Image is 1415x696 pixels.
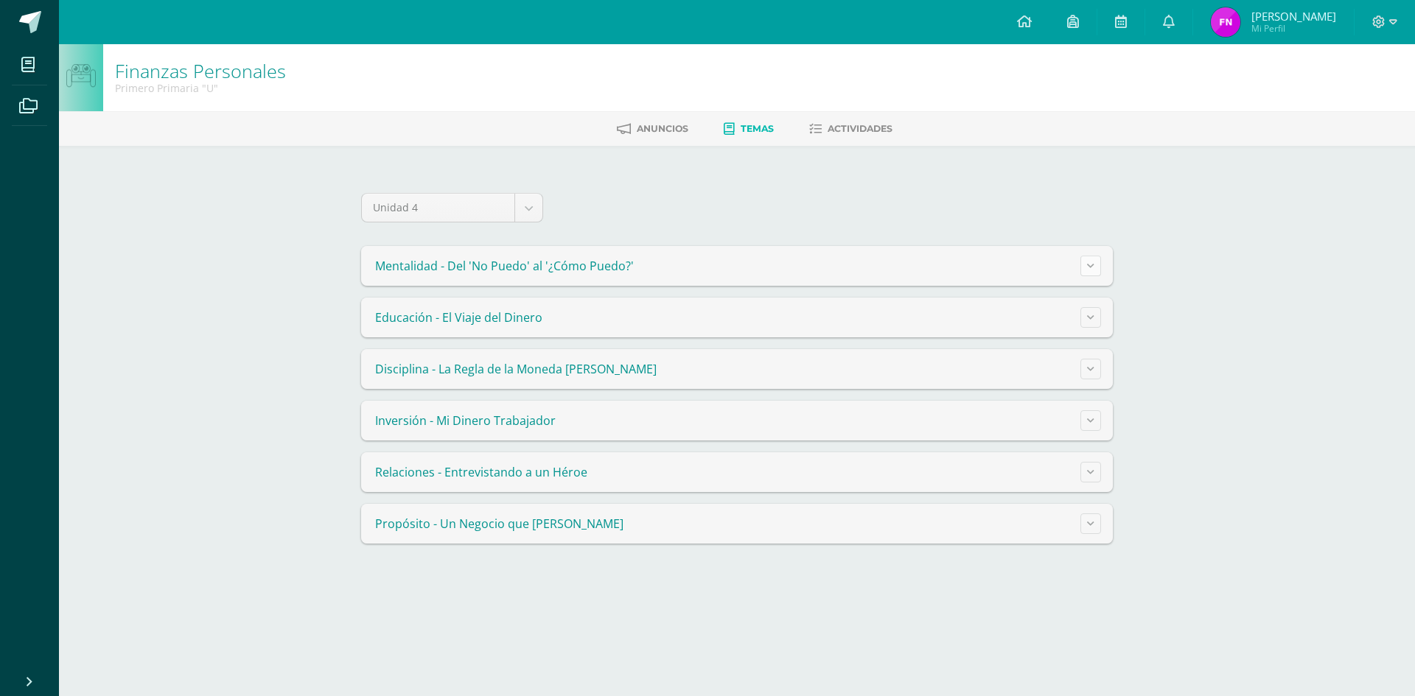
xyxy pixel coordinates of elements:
[637,123,688,134] span: Anuncios
[115,81,286,95] div: Primero Primaria 'U'
[1251,22,1336,35] span: Mi Perfil
[1211,7,1240,37] img: 4b914206d56e27c13b343e4d315c9ba0.png
[375,361,657,377] span: Disciplina - La Regla de la Moneda [PERSON_NAME]
[361,401,1113,440] summary: Inversión - Mi Dinero Trabajador
[1251,9,1336,24] span: [PERSON_NAME]
[373,194,503,222] span: Unidad 4
[361,504,1113,544] summary: Propósito - Un Negocio que [PERSON_NAME]
[361,452,1113,492] summary: Relaciones - Entrevistando a un Héroe
[115,58,286,83] a: Finanzas Personales
[617,117,688,141] a: Anuncios
[828,123,892,134] span: Actividades
[375,412,556,429] span: Inversión - Mi Dinero Trabajador
[375,464,587,480] span: Relaciones - Entrevistando a un Héroe
[361,298,1113,337] summary: Educación - El Viaje del Dinero
[361,349,1113,389] summary: Disciplina - La Regla de la Moneda [PERSON_NAME]
[809,117,892,141] a: Actividades
[375,516,623,532] span: Propósito - Un Negocio que [PERSON_NAME]
[66,64,95,88] img: bot1.png
[724,117,774,141] a: Temas
[361,246,1113,286] summary: Mentalidad - Del 'No Puedo' al '¿Cómo Puedo?'
[741,123,774,134] span: Temas
[115,60,286,81] h1: Finanzas Personales
[362,194,542,222] a: Unidad 4
[375,258,634,274] span: Mentalidad - Del 'No Puedo' al '¿Cómo Puedo?'
[375,309,542,326] span: Educación - El Viaje del Dinero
